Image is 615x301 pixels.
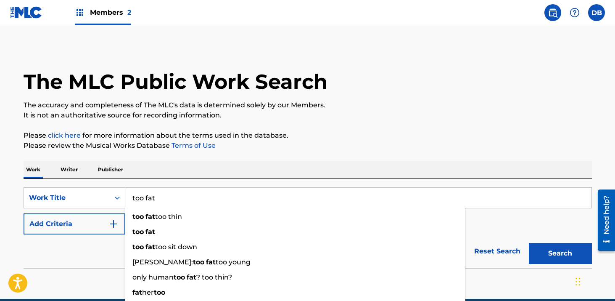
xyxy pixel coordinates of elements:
p: It is not an authoritative source for recording information. [24,110,592,120]
strong: fat [145,243,155,251]
span: too thin [155,213,182,221]
img: search [548,8,558,18]
h1: The MLC Public Work Search [24,69,327,94]
a: Public Search [544,4,561,21]
span: [PERSON_NAME]: [132,258,193,266]
span: Members [90,8,131,17]
div: User Menu [588,4,605,21]
strong: fat [132,288,142,296]
strong: too [132,213,144,221]
p: The accuracy and completeness of The MLC's data is determined solely by our Members. [24,100,592,110]
strong: too [132,243,144,251]
span: only human [132,273,174,281]
p: Writer [58,161,80,178]
strong: fat [187,273,196,281]
span: her [142,288,154,296]
div: Drag [575,269,581,294]
form: Search Form [24,187,592,268]
strong: too [154,288,165,296]
p: Please for more information about the terms used in the database. [24,131,592,141]
iframe: Resource Center [591,186,615,254]
span: too sit down [155,243,197,251]
strong: fat [206,258,216,266]
a: click here [48,131,81,139]
div: Help [566,4,583,21]
a: Reset Search [470,242,525,261]
iframe: Chat Widget [573,261,615,301]
div: Work Title [29,193,105,203]
strong: fat [145,213,155,221]
img: Top Rightsholders [75,8,85,18]
button: Search [529,243,592,264]
img: 9d2ae6d4665cec9f34b9.svg [108,219,119,229]
p: Work [24,161,43,178]
img: help [570,8,580,18]
strong: too [174,273,185,281]
span: ? too thin? [196,273,232,281]
a: Terms of Use [170,141,216,149]
span: too young [216,258,251,266]
span: 2 [127,8,131,16]
strong: fat [145,228,155,236]
img: MLC Logo [10,6,42,19]
p: Please review the Musical Works Database [24,141,592,151]
strong: too [132,228,144,236]
p: Publisher [95,161,126,178]
button: Add Criteria [24,213,125,234]
strong: too [193,258,204,266]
